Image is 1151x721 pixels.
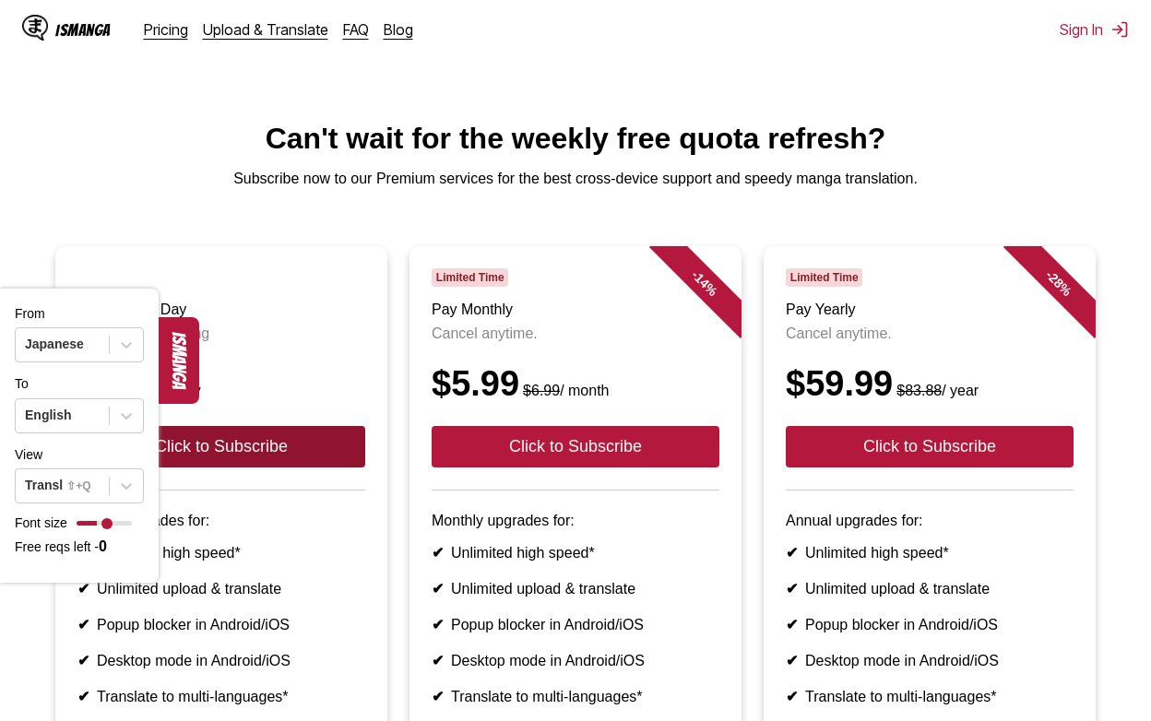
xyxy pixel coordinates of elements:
div: - 14 % [649,228,760,338]
p: Non-recurring billing [77,325,365,342]
img: IsManga Logo [22,15,48,41]
p: Annual upgrades for: [786,513,1074,529]
button: Click to Subscribe [786,426,1074,467]
div: $59.99 [786,364,1074,404]
li: Translate to multi-languages* [77,688,365,705]
s: $6.99 [523,383,560,398]
b: ✔ [432,581,444,597]
a: Blog [384,20,413,39]
b: ✔ [432,653,444,668]
li: Popup blocker in Android/iOS [432,616,719,633]
p: 24 hrs upgrades for: [77,513,365,529]
b: ✔ [77,653,89,668]
li: Unlimited upload & translate [77,580,365,597]
a: Pricing [144,20,188,39]
h3: Pay Yearly [786,301,1074,318]
p: Monthly upgrades for: [432,513,719,529]
li: Translate to multi-languages* [432,688,719,705]
b: ✔ [77,689,89,704]
span: Limited Time [432,268,508,287]
li: Unlimited upload & translate [786,580,1074,597]
p: Free reqs left - [15,537,144,557]
a: FAQ [343,20,369,39]
b: ✔ [432,689,444,704]
p: Subscribe now to our Premium services for the best cross-device support and speedy manga translat... [15,171,1136,187]
p: Cancel anytime. [786,325,1074,342]
span: 0 [99,538,107,554]
b: ✔ [786,545,798,561]
b: ✔ [786,653,798,668]
li: Unlimited high speed* [432,544,719,561]
span: Limited Time [786,268,862,287]
button: Sign In [1060,20,1129,39]
li: Unlimited high speed* [786,544,1074,561]
h3: Pay for One Day [77,301,365,318]
div: IsManga [55,21,111,39]
b: ✔ [77,617,89,632]
img: Sign out [1110,20,1129,39]
b: ✔ [786,581,798,597]
span: Font size [15,514,67,533]
b: ✔ [786,689,798,704]
b: ✔ [77,581,89,597]
b: ✔ [432,545,444,561]
div: - 28 % [1003,228,1114,338]
div: $5.99 [432,364,719,404]
li: Popup blocker in Android/iOS [77,616,365,633]
li: Unlimited high speed* [77,544,365,561]
small: / month [519,383,609,398]
li: Desktop mode in Android/iOS [432,652,719,669]
li: Desktop mode in Android/iOS [77,652,365,669]
s: $83.88 [896,383,942,398]
a: Upload & Translate [203,20,328,39]
b: ✔ [786,617,798,632]
div: $1.49 [77,364,365,404]
p: Cancel anytime. [432,325,719,342]
li: Popup blocker in Android/iOS [786,616,1074,633]
button: ismanga [159,317,199,404]
b: ✔ [432,617,444,632]
li: Translate to multi-languages* [786,688,1074,705]
label: View [15,447,42,462]
label: To [15,376,29,391]
button: Click to Subscribe [77,426,365,467]
button: Click to Subscribe [432,426,719,467]
li: Desktop mode in Android/iOS [786,652,1074,669]
label: From [15,306,45,321]
h1: Can't wait for the weekly free quota refresh? [15,122,1136,156]
a: IsManga LogoIsManga [22,15,144,44]
h3: Pay Monthly [432,301,719,318]
small: / year [893,383,979,398]
li: Unlimited upload & translate [432,580,719,597]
